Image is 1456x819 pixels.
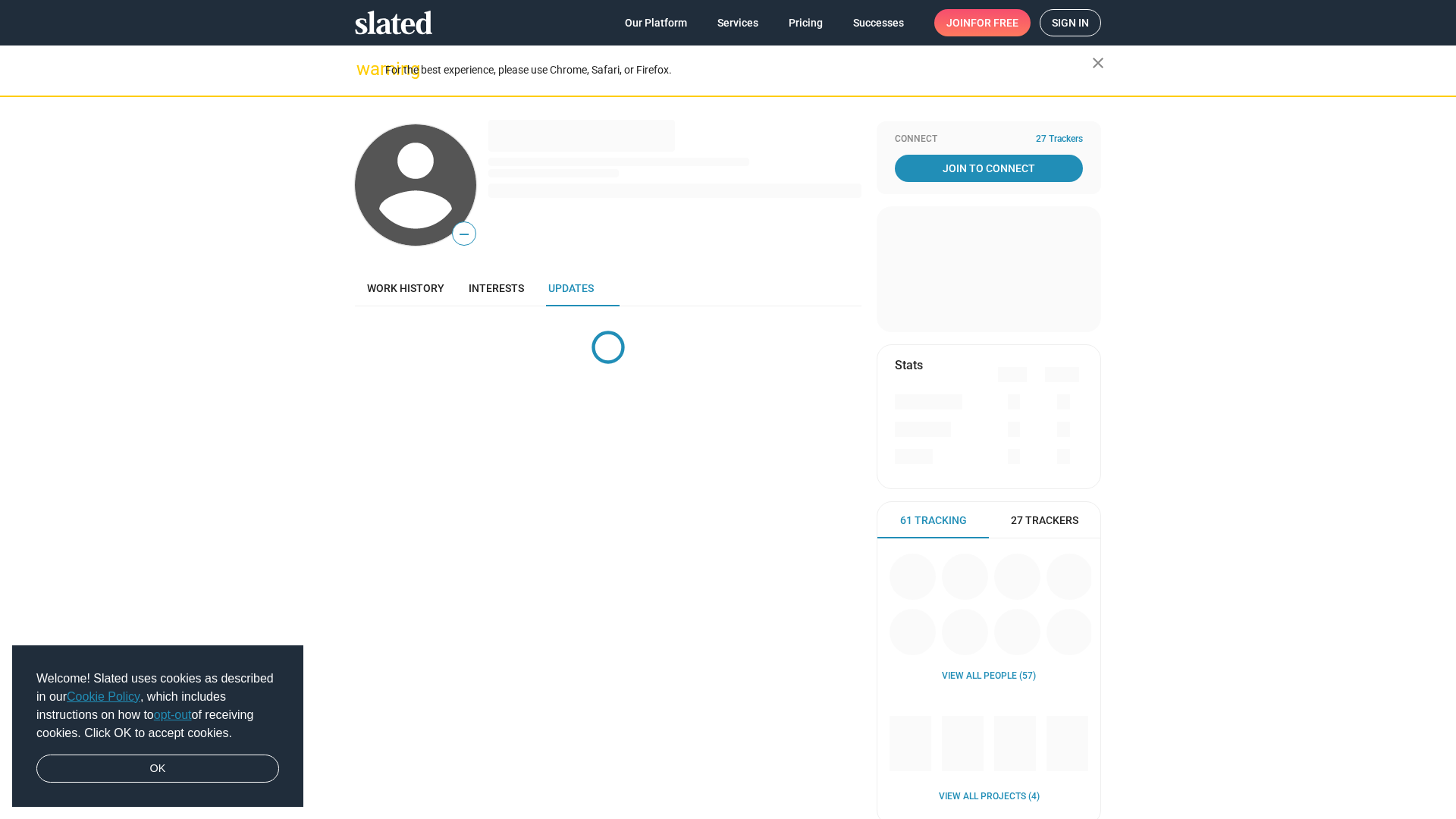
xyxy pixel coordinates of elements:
a: opt-out [154,708,192,721]
a: Our Platform [613,9,699,36]
a: Interests [457,270,536,306]
a: View all Projects (4) [939,791,1040,803]
div: cookieconsent [12,645,303,808]
span: Successes [853,9,904,36]
span: 61 Tracking [900,513,967,528]
mat-card-title: Stats [895,357,923,373]
div: For the best experience, please use Chrome, Safari, or Firefox. [385,60,1092,80]
span: Services [717,9,758,36]
a: Pricing [777,9,835,36]
a: Successes [841,9,916,36]
a: Updates [536,270,606,306]
span: 27 Trackers [1036,133,1083,146]
a: Joinfor free [934,9,1031,36]
span: Join [946,9,1018,36]
span: Sign in [1052,10,1089,36]
div: Connect [895,133,1083,146]
a: Services [705,9,770,36]
a: View all People (57) [942,670,1036,682]
mat-icon: close [1089,54,1107,72]
a: Work history [355,270,457,306]
span: — [453,224,475,244]
span: 27 Trackers [1011,513,1078,528]
a: dismiss cookie message [36,755,279,783]
a: Sign in [1040,9,1101,36]
a: Join To Connect [895,155,1083,182]
span: Pricing [789,9,823,36]
mat-icon: warning [356,60,375,78]
span: Updates [548,282,594,294]
span: Our Platform [625,9,687,36]
span: for free [971,9,1018,36]
span: Interests [469,282,524,294]
span: Welcome! Slated uses cookies as described in our , which includes instructions on how to of recei... [36,670,279,742]
span: Work history [367,282,444,294]
span: Join To Connect [898,155,1080,182]
a: Cookie Policy [67,690,140,703]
